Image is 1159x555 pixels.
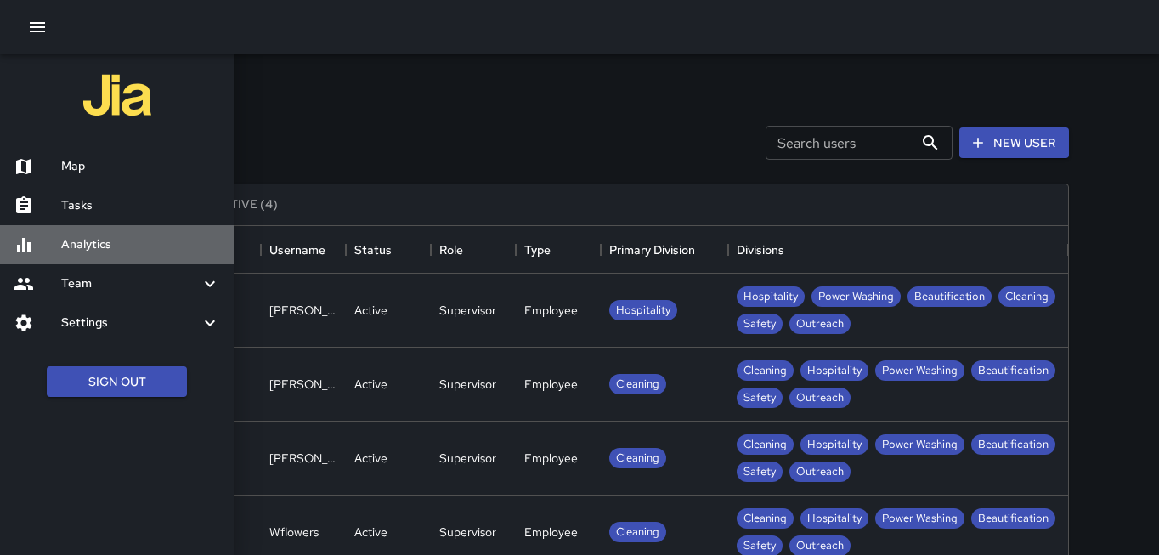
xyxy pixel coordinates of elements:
[47,366,187,398] button: Sign Out
[61,235,220,254] h6: Analytics
[61,157,220,176] h6: Map
[61,275,200,293] h6: Team
[61,314,200,332] h6: Settings
[61,196,220,215] h6: Tasks
[83,61,151,129] img: jia-logo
